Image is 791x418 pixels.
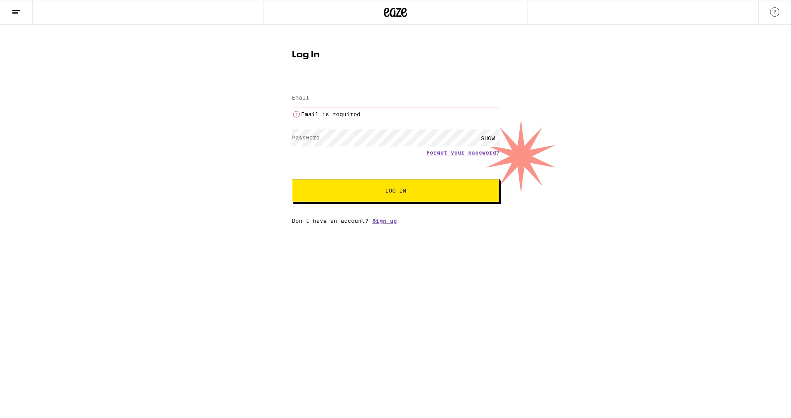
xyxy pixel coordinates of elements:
span: Hi. Need any help? [5,5,56,12]
a: Forgot your password? [426,150,500,156]
a: Sign up [372,218,397,224]
input: Email [292,89,500,107]
li: Email is required [292,110,500,119]
div: Don't have an account? [292,218,500,224]
label: Email [292,95,309,101]
span: Log In [385,188,406,193]
div: SHOW [476,129,500,147]
h1: Log In [292,50,500,60]
button: Log In [292,179,500,202]
label: Password [292,134,320,141]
